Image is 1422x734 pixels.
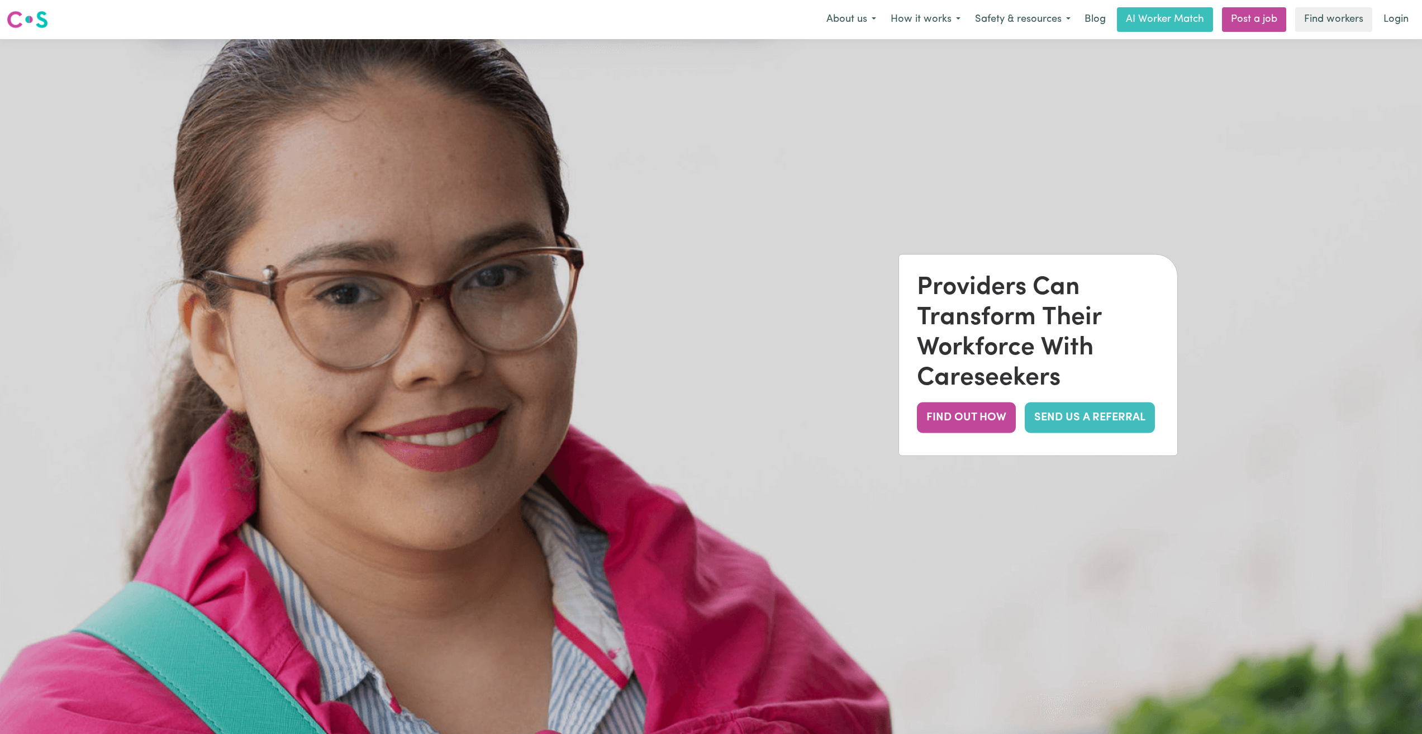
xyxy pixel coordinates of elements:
a: SEND US A REFERRAL [1025,402,1155,433]
div: Providers Can Transform Their Workforce With Careseekers [917,272,1159,393]
a: Post a job [1222,7,1286,32]
a: AI Worker Match [1117,7,1213,32]
a: Careseekers logo [7,7,48,32]
button: About us [819,8,883,31]
button: Safety & resources [968,8,1078,31]
a: Login [1377,7,1415,32]
a: Blog [1078,7,1112,32]
a: Find workers [1295,7,1372,32]
button: FIND OUT HOW [917,402,1016,433]
img: Careseekers logo [7,10,48,30]
button: How it works [883,8,968,31]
